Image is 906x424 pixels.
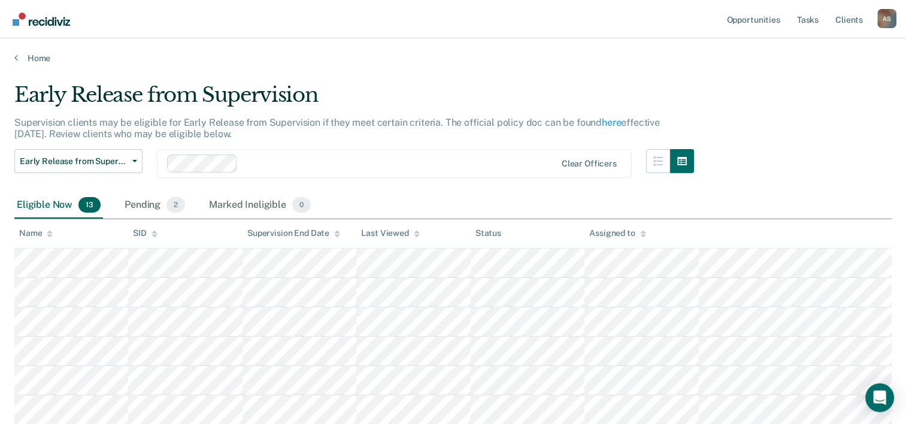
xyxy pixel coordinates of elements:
[292,197,311,213] span: 0
[14,117,660,140] p: Supervision clients may be eligible for Early Release from Supervision if they meet certain crite...
[865,383,894,412] div: Open Intercom Messenger
[589,228,646,238] div: Assigned to
[19,228,53,238] div: Name
[78,197,101,213] span: 13
[14,192,103,219] div: Eligible Now13
[475,228,501,238] div: Status
[247,228,340,238] div: Supervision End Date
[361,228,419,238] div: Last Viewed
[14,53,892,63] a: Home
[14,83,694,117] div: Early Release from Supervision
[20,156,128,166] span: Early Release from Supervision
[122,192,187,219] div: Pending2
[14,149,143,173] button: Early Release from Supervision
[562,159,617,169] div: Clear officers
[207,192,313,219] div: Marked Ineligible0
[166,197,185,213] span: 2
[877,9,896,28] div: A S
[13,13,70,26] img: Recidiviz
[877,9,896,28] button: Profile dropdown button
[602,117,621,128] a: here
[133,228,157,238] div: SID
